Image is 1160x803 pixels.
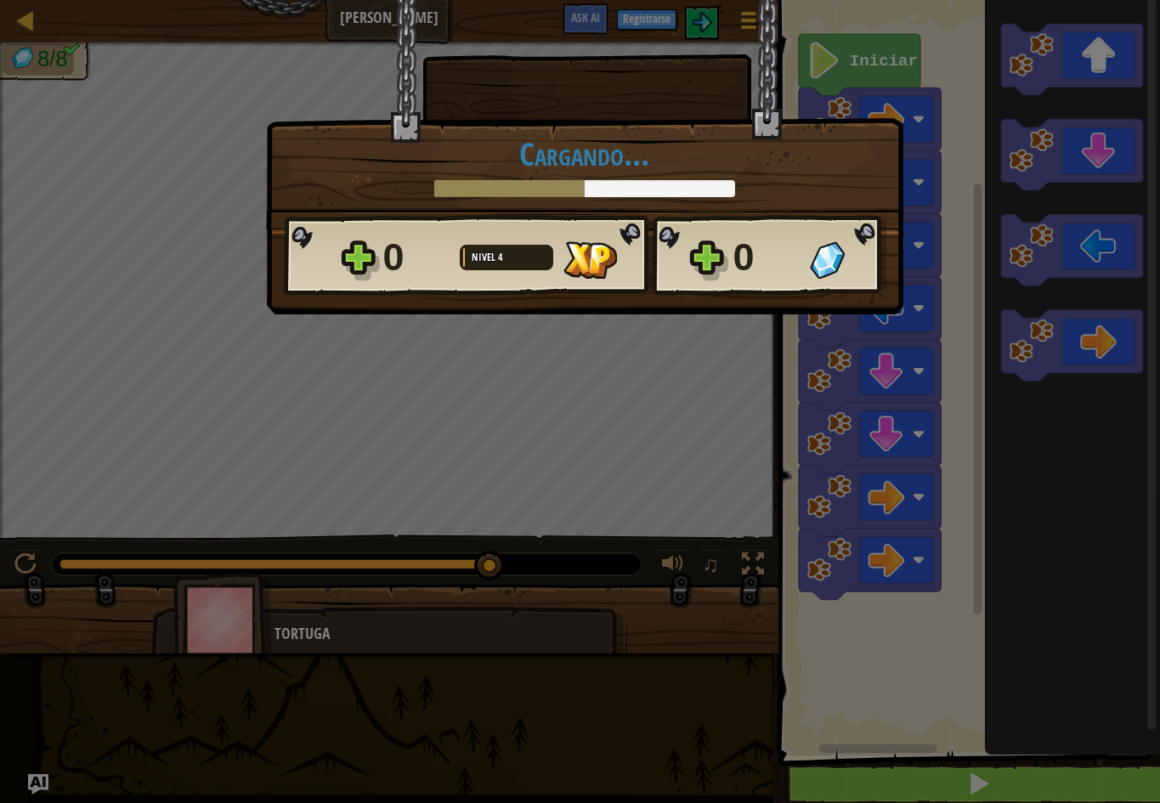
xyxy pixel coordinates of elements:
[472,250,498,264] span: Nivel
[810,241,845,279] img: Gemas Conseguidas
[733,230,800,285] div: 0
[563,241,617,279] img: XP Conseguida
[284,136,886,172] h1: Cargando...
[383,230,450,285] div: 0
[498,250,503,264] span: 4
